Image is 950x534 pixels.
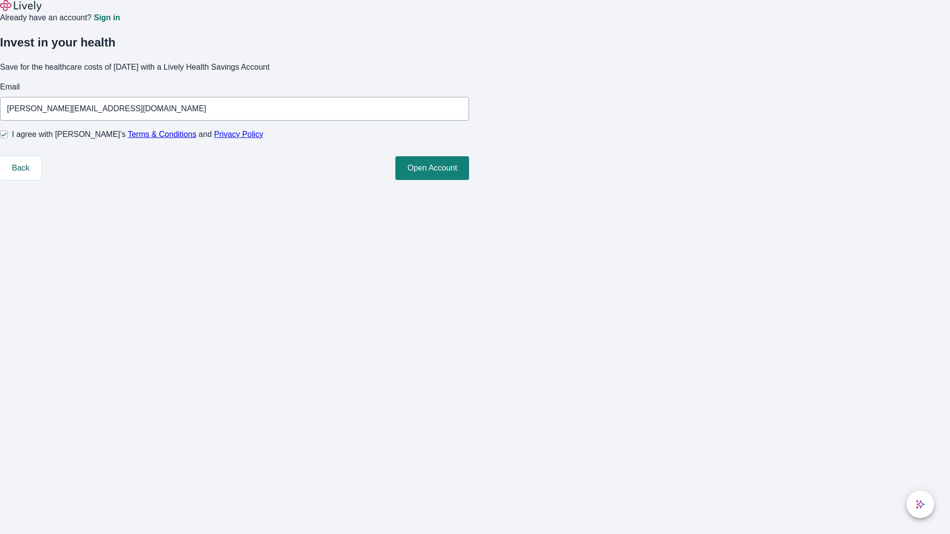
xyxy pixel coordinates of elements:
a: Terms & Conditions [128,130,196,138]
button: chat [906,490,934,518]
a: Privacy Policy [214,130,264,138]
svg: Lively AI Assistant [915,499,925,509]
a: Sign in [94,14,120,22]
button: Open Account [395,156,469,180]
span: I agree with [PERSON_NAME]’s and [12,129,263,140]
